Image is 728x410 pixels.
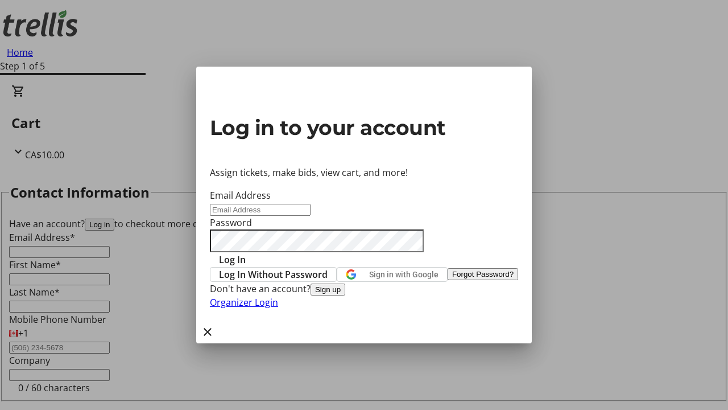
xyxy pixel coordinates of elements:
[219,253,246,266] span: Log In
[196,321,219,343] button: Close
[210,282,518,296] div: Don't have an account?
[210,204,311,216] input: Email Address
[210,189,271,202] label: Email Address
[210,112,518,143] h2: Log in to your account
[210,253,255,266] button: Log In
[210,296,278,309] a: Organizer Login
[219,268,328,281] span: Log In Without Password
[311,284,345,296] button: Sign up
[337,267,448,282] button: Sign in with Google
[210,166,518,179] p: Assign tickets, make bids, view cart, and more!
[210,267,337,282] button: Log In Without Password
[210,216,252,229] label: Password
[448,268,518,280] button: Forgot Password?
[369,270,439,279] span: Sign in with Google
